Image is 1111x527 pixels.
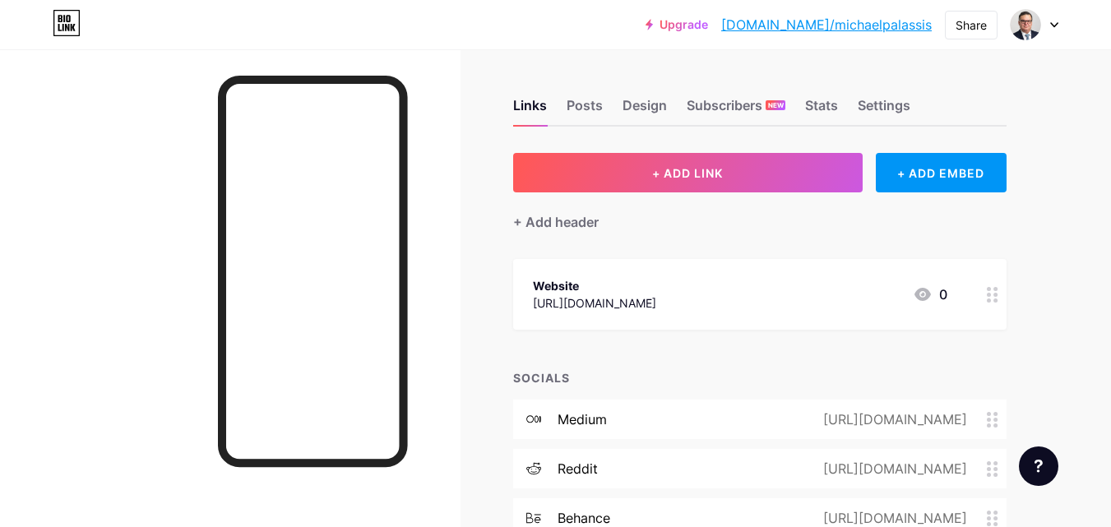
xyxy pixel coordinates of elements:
div: [URL][DOMAIN_NAME] [797,409,987,429]
img: michaelpalassis [1010,9,1041,40]
div: Settings [858,95,910,125]
div: [URL][DOMAIN_NAME] [797,459,987,478]
a: Upgrade [646,18,708,31]
div: 0 [913,284,947,304]
div: Links [513,95,547,125]
button: + ADD LINK [513,153,863,192]
div: Share [956,16,987,34]
div: reddit [558,459,598,478]
div: [URL][DOMAIN_NAME] [533,294,656,312]
div: medium [558,409,607,429]
span: + ADD LINK [652,166,723,180]
div: Subscribers [687,95,785,125]
div: Stats [805,95,838,125]
div: Design [623,95,667,125]
a: [DOMAIN_NAME]/michaelpalassis [721,15,932,35]
span: NEW [768,100,784,110]
div: Posts [567,95,603,125]
div: Website [533,277,656,294]
div: SOCIALS [513,369,1007,386]
div: + Add header [513,212,599,232]
div: + ADD EMBED [876,153,1007,192]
